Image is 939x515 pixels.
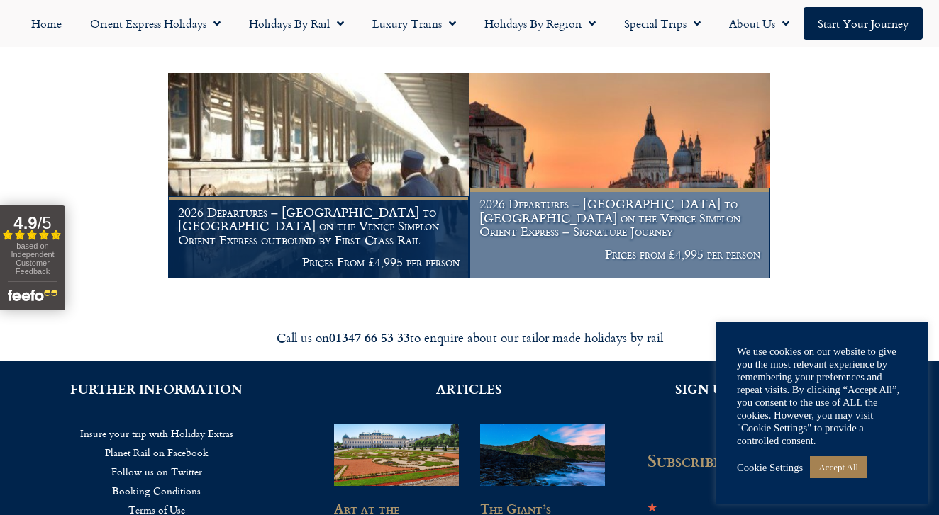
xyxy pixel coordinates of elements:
[21,383,291,395] h2: FURTHER INFORMATION
[610,7,715,40] a: Special Trips
[648,383,918,408] h2: SIGN UP FOR THE PLANET RAIL NEWSLETTER
[235,7,358,40] a: Holidays by Rail
[21,462,291,481] a: Follow us on Twitter
[178,205,460,247] h1: 2026 Departures – [GEOGRAPHIC_DATA] to [GEOGRAPHIC_DATA] on the Venice Simplon Orient Express out...
[7,7,932,40] nav: Menu
[469,73,770,278] img: Orient Express Special Venice compressed
[737,345,907,447] div: We use cookies on our website to give you the most relevant experience by remembering your prefer...
[21,481,291,500] a: Booking Conditions
[334,383,604,395] h2: ARTICLES
[17,7,76,40] a: Home
[178,255,460,269] p: Prices From £4,995 per person
[804,7,923,40] a: Start your Journey
[470,7,610,40] a: Holidays by Region
[76,7,235,40] a: Orient Express Holidays
[21,424,291,443] a: Insure your trip with Holiday Extras
[648,451,867,470] h2: Subscribe
[168,73,469,278] a: 2026 Departures – [GEOGRAPHIC_DATA] to [GEOGRAPHIC_DATA] on the Venice Simplon Orient Express out...
[479,247,761,261] p: Prices from £4,995 per person
[715,7,804,40] a: About Us
[21,443,291,462] a: Planet Rail on Facebook
[737,461,803,474] a: Cookie Settings
[469,73,771,278] a: 2026 Departures – [GEOGRAPHIC_DATA] to [GEOGRAPHIC_DATA] on the Venice Simplon Orient Express – S...
[358,7,470,40] a: Luxury Trains
[810,456,867,478] a: Accept All
[648,480,859,498] div: indicates required
[72,329,867,346] div: Call us on to enquire about our tailor made holidays by rail
[479,197,761,239] h1: 2026 Departures – [GEOGRAPHIC_DATA] to [GEOGRAPHIC_DATA] on the Venice Simplon Orient Express – S...
[329,328,410,346] strong: 01347 66 53 33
